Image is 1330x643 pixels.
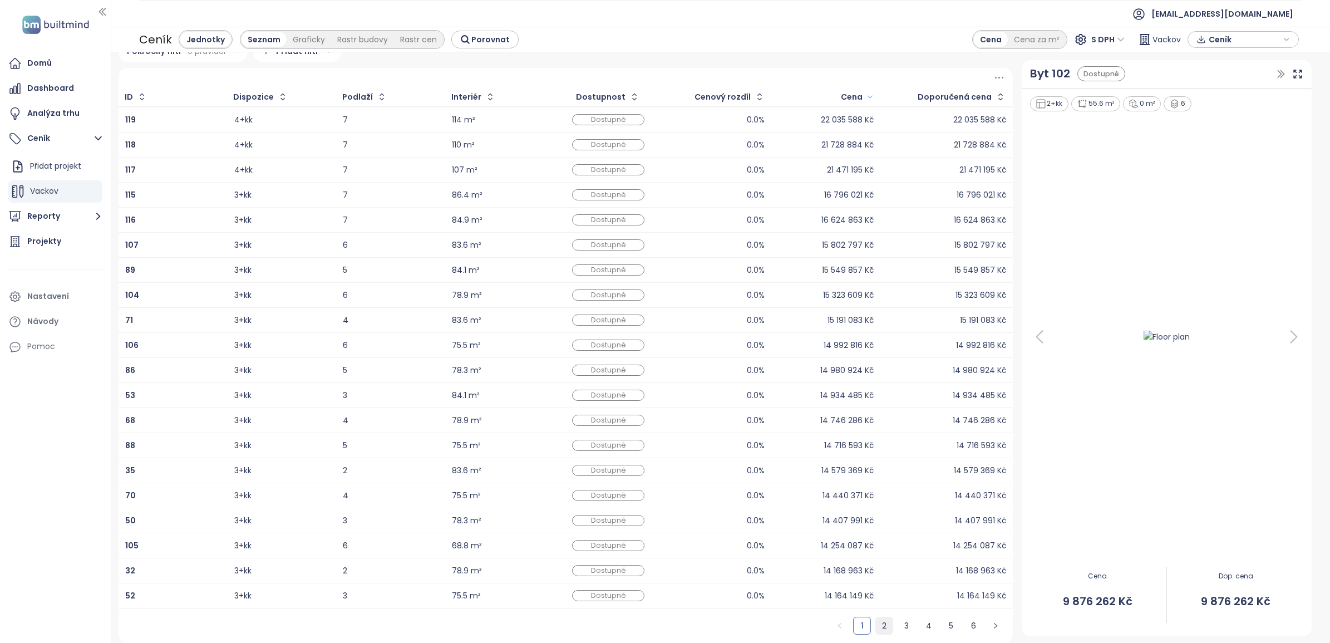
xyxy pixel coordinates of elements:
div: 15 323 609 Kč [955,292,1006,299]
div: 78.3 m² [452,367,481,374]
div: Graficky [287,32,331,47]
div: 75.5 m² [452,342,481,349]
div: 2 [343,467,438,474]
div: Dispozice [233,94,274,101]
div: 0.0% [747,217,765,224]
div: Přidat projekt [8,155,102,178]
div: 78.9 m² [452,292,482,299]
div: Podlaží [342,94,373,101]
div: 84.1 m² [452,267,480,274]
div: 4 [343,317,438,324]
img: logo [19,13,92,36]
div: 21 471 195 Kč [959,166,1006,174]
div: 22 035 588 Kč [953,116,1006,124]
a: 89 [125,267,135,274]
li: 3 [898,617,915,635]
div: ID [125,94,133,101]
a: 107 [125,242,139,249]
li: Následující strana [987,617,1004,635]
div: 14 716 593 Kč [824,442,874,449]
div: 14 254 087 Kč [821,542,874,549]
b: 105 [125,540,139,551]
div: 0.0% [747,242,765,249]
div: Vackov [8,180,102,203]
div: 14 254 087 Kč [953,542,1006,549]
div: 14 980 924 Kč [820,367,874,374]
div: Pomoc [6,336,105,358]
div: Rastr cen [394,32,443,47]
li: 6 [964,617,982,635]
a: 6 [965,617,982,634]
div: 14 168 963 Kč [824,567,874,575]
a: 106 [125,342,139,349]
a: 4 [920,617,937,634]
a: Domů [6,52,105,75]
div: 4+kk [234,166,253,174]
b: 107 [125,239,139,251]
div: 16 796 021 Kč [957,192,1006,199]
div: 0.0% [747,116,765,124]
li: 2 [875,617,893,635]
div: 84.1 m² [452,392,480,399]
div: Dostupné [572,289,644,301]
div: Dashboard [27,81,74,95]
div: 14 164 149 Kč [825,592,874,600]
a: 117 [125,166,136,174]
div: Analýza trhu [27,106,80,120]
div: 0.0% [747,141,765,149]
div: 0.0% [747,542,765,549]
div: Dostupné [572,114,644,126]
div: Interiér [451,94,481,101]
div: 55.6 m² [1071,96,1120,111]
div: Dostupné [572,390,644,401]
div: Cena za m² [1008,32,1066,47]
div: 0.0% [747,166,765,174]
a: 71 [125,317,133,324]
div: 21 728 884 Kč [954,141,1006,149]
span: Cena [1028,571,1166,582]
div: Dostupné [572,540,644,552]
div: 114 m² [452,116,475,124]
div: Ceník [139,30,172,50]
div: 83.6 m² [452,467,481,474]
a: 88 [125,442,135,449]
div: Projekty [27,234,61,248]
div: 0.0% [747,317,765,324]
div: 14 440 371 Kč [822,492,874,499]
div: 68.8 m² [452,542,482,549]
div: 15 802 797 Kč [954,242,1006,249]
div: 14 746 286 Kč [953,417,1006,424]
div: Dostupné [572,465,644,477]
a: Návody [6,311,105,333]
div: 21 728 884 Kč [821,141,874,149]
a: 2 [876,617,893,634]
div: Dostupné [572,189,644,201]
div: 14 992 816 Kč [824,342,874,349]
div: Dostupné [572,365,644,376]
span: Ceník [1209,31,1280,48]
div: 75.5 m² [452,492,481,499]
a: Nastavení [6,286,105,308]
div: Cenový rozdíl [694,94,751,101]
div: 21 471 195 Kč [827,166,874,174]
a: 119 [125,116,136,124]
b: 71 [125,315,133,326]
div: Rastr budovy [331,32,394,47]
a: 32 [125,567,135,575]
a: 53 [125,392,135,399]
b: 68 [125,415,135,426]
span: Dop. cena [1167,571,1305,582]
div: 15 549 857 Kč [822,267,874,274]
div: 0.0% [747,567,765,575]
div: 3+kk [234,442,252,449]
div: 7 [343,217,438,224]
div: 14 716 593 Kč [957,442,1006,449]
div: 14 168 963 Kč [956,567,1006,575]
div: 7 [343,166,438,174]
div: 3+kk [234,392,252,399]
li: 5 [942,617,960,635]
a: Analýza trhu [6,102,105,125]
div: Doporučená cena [918,94,992,101]
div: Domů [27,56,52,70]
b: 52 [125,590,135,601]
